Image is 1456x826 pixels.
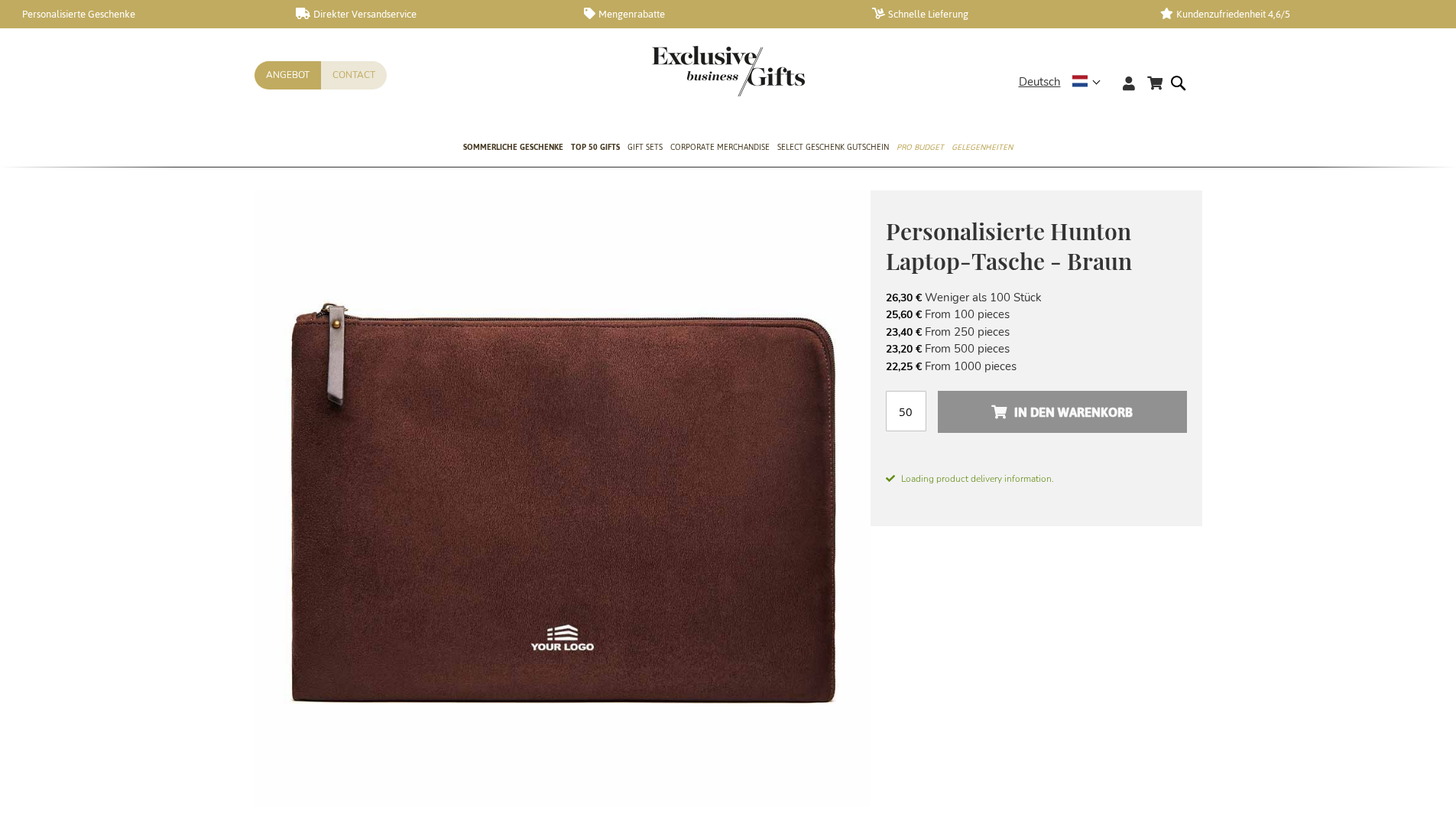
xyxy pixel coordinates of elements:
[886,359,922,374] span: 22,25 €
[952,129,1013,167] a: Gelegenheiten
[255,61,321,89] a: Angebot
[886,307,922,322] span: 25,60 €
[652,46,805,96] img: Exclusive Business gifts logo
[886,325,922,340] span: 23,40 €
[886,216,1132,276] span: Personalisierte Hunton Laptop-Tasche - Braun
[8,8,271,21] a: Personalisierte Geschenke
[627,139,663,155] span: Gift Sets
[872,8,1136,21] a: Schnelle Lieferung
[886,340,1187,357] li: From 500 pieces
[952,139,1013,155] span: Gelegenheiten
[1019,73,1061,91] span: Deutsch
[886,324,1187,340] li: From 250 pieces
[886,358,1187,375] li: From 1000 pieces
[296,8,559,21] a: Direkter Versandservice
[463,129,563,167] a: Sommerliche geschenke
[886,291,922,305] span: 26,30 €
[1160,8,1424,21] a: Kundenzufriedenheit 4,6/5
[886,472,1187,486] span: Loading product delivery information.
[584,8,848,21] a: Mengenrabatte
[571,139,620,155] span: TOP 50 Gifts
[571,129,620,167] a: TOP 50 Gifts
[897,139,944,155] span: Pro Budget
[777,129,889,167] a: Select Geschenk Gutschein
[463,139,563,155] span: Sommerliche geschenke
[255,190,871,807] img: Personalised Hunton Laptop Case - Brown
[897,129,944,167] a: Pro Budget
[886,342,922,356] span: 23,20 €
[886,391,926,431] input: Menge
[652,46,728,96] a: store logo
[777,139,889,155] span: Select Geschenk Gutschein
[886,306,1187,323] li: From 100 pieces
[886,289,1187,306] li: Weniger als 100 Stück
[627,129,663,167] a: Gift Sets
[321,61,387,89] a: Contact
[670,129,770,167] a: Corporate Merchandise
[670,139,770,155] span: Corporate Merchandise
